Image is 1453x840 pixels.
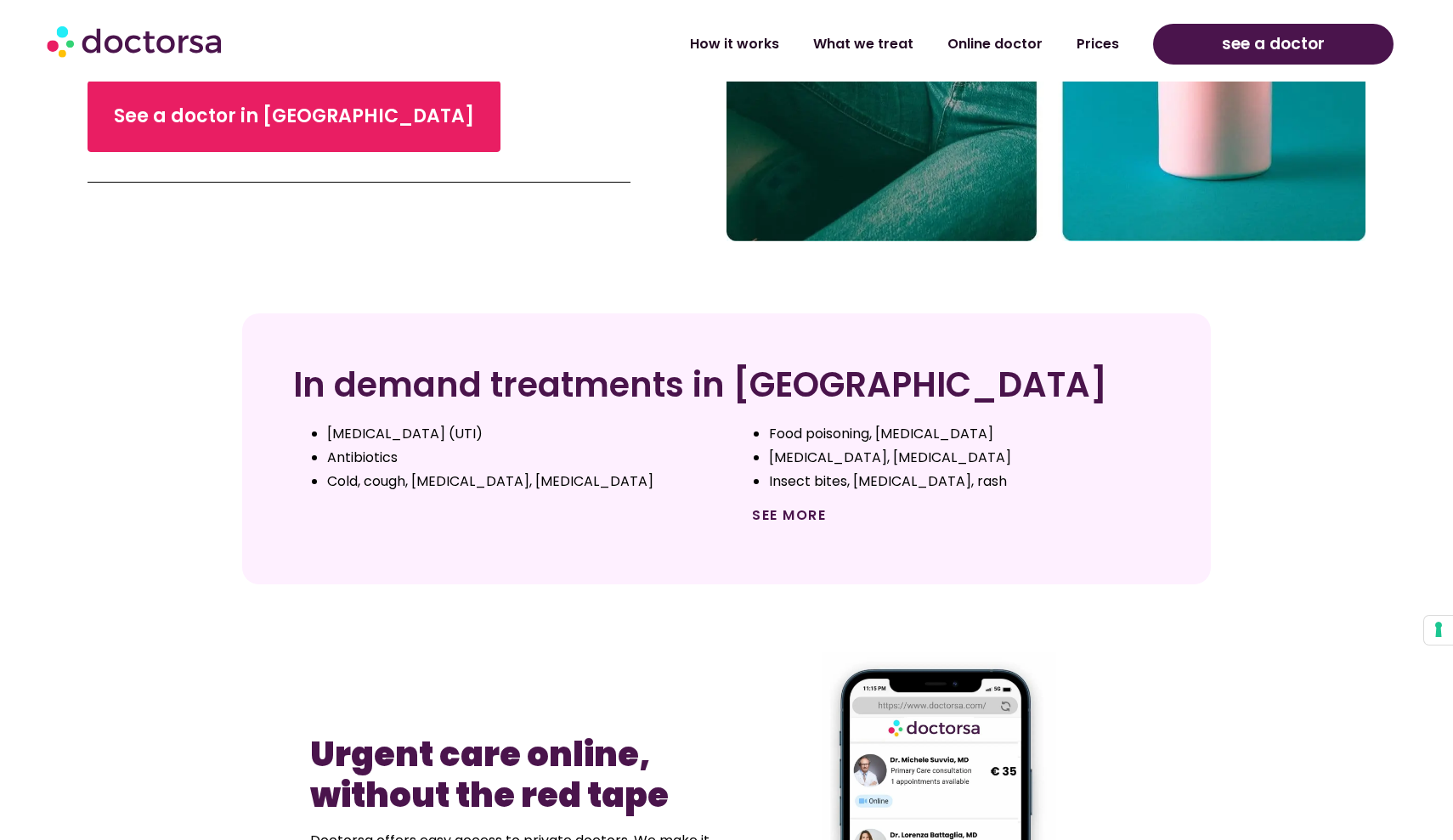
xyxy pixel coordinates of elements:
a: See a doctor in [GEOGRAPHIC_DATA] [88,81,500,152]
button: Your consent preferences for tracking technologies [1424,616,1453,645]
li: Insect bites, [MEDICAL_DATA], rash [769,470,1160,493]
b: Urgent care online, without the red tape [310,730,669,819]
a: Online doctor [930,25,1060,64]
span: See a doctor in [GEOGRAPHIC_DATA] [114,103,474,130]
a: See more [752,505,826,525]
li: [MEDICAL_DATA] (UTI) [327,422,718,446]
h2: In demand treatments in [GEOGRAPHIC_DATA] [293,364,1160,405]
a: Prices [1060,25,1136,64]
span: see a doctor [1222,31,1325,58]
li: Cold, cough, [MEDICAL_DATA], [MEDICAL_DATA] [327,470,718,493]
a: see a doctor [1153,24,1394,65]
a: What we treat [796,25,930,64]
a: How it works [673,25,796,64]
li: Food poisoning, [MEDICAL_DATA] [769,422,1160,446]
li: [MEDICAL_DATA], [MEDICAL_DATA] [769,446,1160,470]
li: Antibiotics [327,446,718,470]
nav: Menu [379,25,1136,64]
